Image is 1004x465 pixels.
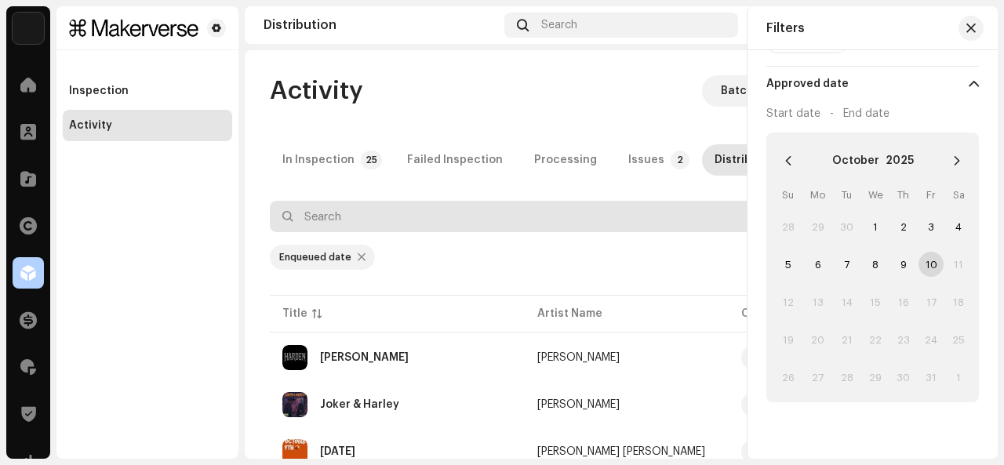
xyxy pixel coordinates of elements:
[776,252,801,277] span: 5
[671,151,689,169] p-badge: 2
[945,208,973,245] td: 4
[863,252,888,277] span: 8
[803,208,832,245] td: 29
[320,399,399,410] div: Joker & Harley
[541,19,577,31] span: Search
[320,352,409,363] div: HARDEN
[868,190,883,200] span: We
[741,439,919,464] span: Ani loner undefined
[282,144,355,176] div: In Inspection
[803,358,832,396] td: 27
[741,345,919,370] span: Moëtt
[741,392,919,417] span: TWL & Company
[702,75,831,107] button: Batch Takedown
[803,245,832,283] td: 6
[917,245,944,283] td: 10
[863,214,888,239] span: 1
[69,19,201,38] img: 83c31b0f-6f36-40b9-902b-17d71dc1b869
[721,75,813,107] span: Batch Takedown
[537,352,620,363] div: [PERSON_NAME]
[320,446,355,457] div: October 9th
[941,145,973,176] button: Next Month
[806,252,831,277] span: 6
[361,151,382,169] p-badge: 25
[741,306,803,322] div: Created By
[889,208,917,245] td: 2
[917,358,944,396] td: 31
[270,201,862,232] input: Search
[63,110,232,141] re-m-nav-item: Activity
[833,358,861,396] td: 28
[835,252,860,277] span: 7
[810,190,826,200] span: Mo
[279,251,351,263] div: Enqueued date
[832,148,879,173] button: Choose Month
[917,321,944,358] td: 24
[63,75,232,107] re-m-nav-item: Inspection
[282,306,307,322] div: Title
[264,19,498,31] div: Distribution
[889,358,917,396] td: 30
[833,283,861,321] td: 14
[891,214,916,239] span: 2
[861,321,889,358] td: 22
[537,352,716,363] span: Joey Manson
[282,439,307,464] img: 92995ff7-964a-49c7-a1a3-dd921eb1e5e0
[270,75,363,107] span: Activity
[843,108,889,119] span: End date
[537,399,620,410] div: [PERSON_NAME]
[537,399,716,410] span: Teeza Jozi
[282,392,307,417] img: a43f0f3f-87b9-4339-bb93-5643cd6c56b0
[897,190,909,200] span: Th
[766,133,979,402] div: Choose Date
[861,208,889,245] td: 1
[766,67,979,101] p-accordion-header: Approved date
[782,190,794,200] span: Su
[13,13,44,44] img: f729c614-9fb7-4848-b58a-1d870abb8325
[773,245,803,283] td: 5
[534,144,597,176] div: Processing
[537,446,716,457] span: Ani Loner Broskie
[69,119,112,132] div: Activity
[945,283,973,321] td: 18
[889,283,917,321] td: 16
[919,214,944,239] span: 3
[945,245,973,283] td: 11
[919,252,944,277] span: 10
[917,208,944,245] td: 3
[889,321,917,358] td: 23
[773,145,804,176] button: Previous Month
[773,358,803,396] td: 26
[891,252,916,277] span: 9
[833,321,861,358] td: 21
[833,245,861,283] td: 7
[830,108,834,119] span: -
[945,358,973,396] td: 1
[842,190,852,200] span: Tu
[945,321,973,358] td: 25
[537,446,705,457] div: [PERSON_NAME] [PERSON_NAME]
[773,321,803,358] td: 19
[861,283,889,321] td: 15
[926,190,936,200] span: Fr
[803,283,832,321] td: 13
[407,144,503,176] div: Failed Inspection
[917,283,944,321] td: 17
[69,85,129,97] div: Inspection
[282,345,307,370] img: ab750296-7f28-47da-bd7d-cbc0b0e9bf56
[715,144,777,176] div: Distributed
[833,208,861,245] td: 30
[886,148,914,173] button: Choose Year
[946,214,971,239] span: 4
[773,283,803,321] td: 12
[861,245,889,283] td: 8
[628,144,664,176] div: Issues
[953,190,965,200] span: Sa
[861,358,889,396] td: 29
[803,321,832,358] td: 20
[889,245,917,283] td: 9
[766,78,849,90] re-a-filter-title: Approved date
[766,108,820,119] span: Start date
[773,208,803,245] td: 28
